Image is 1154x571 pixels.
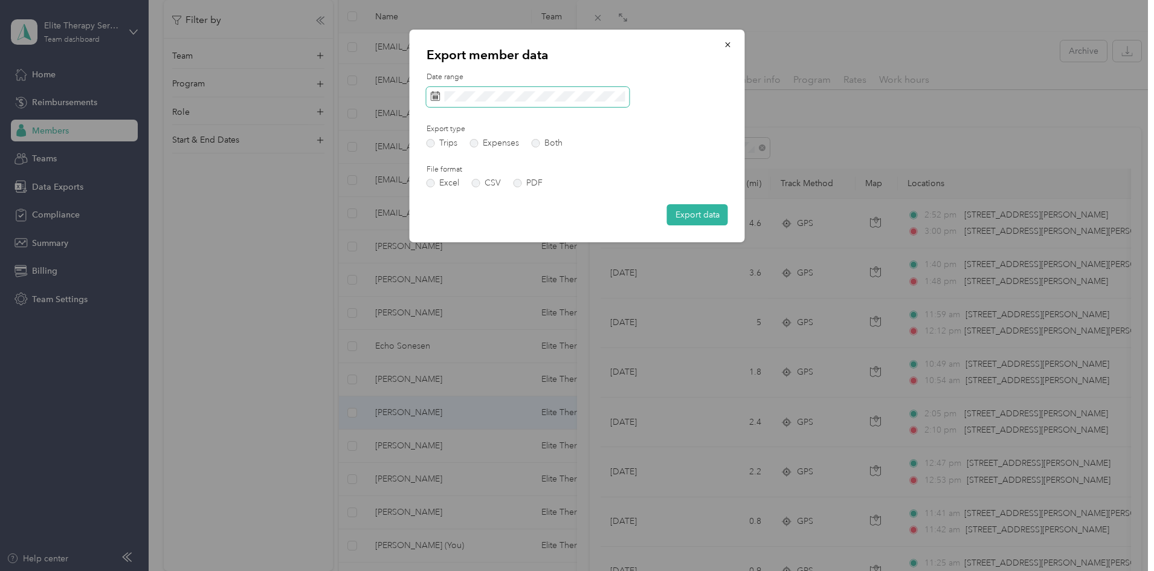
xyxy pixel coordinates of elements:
label: Date range [427,72,728,83]
label: CSV [472,179,501,187]
p: Export member data [427,47,728,63]
label: Export type [427,124,562,135]
label: File format [427,164,562,175]
label: Trips [427,139,457,147]
button: Export data [667,204,728,225]
iframe: Everlance-gr Chat Button Frame [1086,503,1154,571]
label: PDF [514,179,543,187]
label: Both [532,139,562,147]
label: Excel [427,179,459,187]
label: Expenses [470,139,519,147]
